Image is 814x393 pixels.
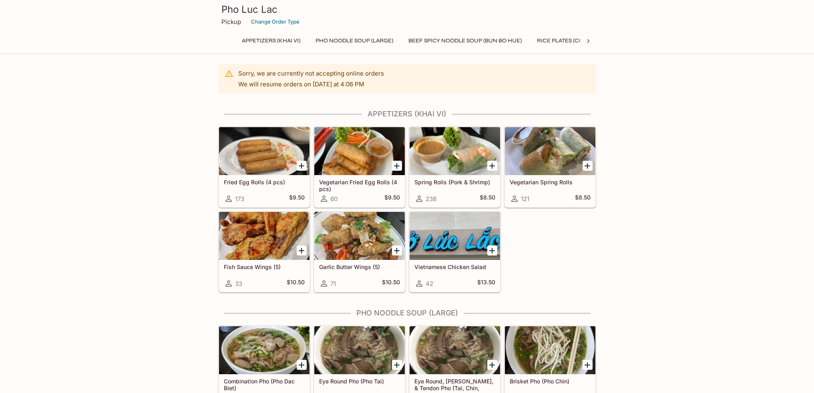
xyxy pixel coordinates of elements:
h5: $9.50 [289,194,305,203]
button: Change Order Type [247,16,303,28]
a: Spring Rolls (Pork & Shrimp)238$8.50 [409,127,500,207]
a: Vegetarian Fried Egg Rolls (4 pcs)60$9.50 [314,127,405,207]
span: 42 [426,280,433,287]
button: Pho Noodle Soup (Large) [311,35,398,46]
div: Spring Rolls (Pork & Shrimp) [410,127,500,175]
button: Add Eye Round, Brisket, & Tendon Pho (Tai, Chin, Gan) [487,360,497,370]
h5: $8.50 [480,194,495,203]
h5: Vegetarian Fried Egg Rolls (4 pcs) [319,179,400,192]
h5: Combination Pho (Pho Dac Biet) [224,378,305,391]
h4: Pho Noodle Soup (Large) [218,309,596,317]
button: Add Brisket Pho (Pho Chin) [583,360,593,370]
span: 33 [235,280,242,287]
button: Add Spring Rolls (Pork & Shrimp) [487,161,497,171]
span: 121 [521,195,529,203]
span: 71 [330,280,336,287]
button: Appetizers (Khai Vi) [237,35,305,46]
p: Pickup [221,18,241,26]
button: Beef Spicy Noodle Soup (Bun Bo Hue) [404,35,526,46]
div: Brisket Pho (Pho Chin) [505,326,595,374]
p: We will resume orders on [DATE] at 4:06 PM [238,80,384,88]
a: Vegetarian Spring Rolls121$8.50 [504,127,596,207]
div: Eye Round Pho (Pho Tai) [314,326,405,374]
button: Add Combination Pho (Pho Dac Biet) [297,360,307,370]
button: Add Fried Egg Rolls (4 pcs) [297,161,307,171]
h5: $10.50 [382,279,400,288]
div: Combination Pho (Pho Dac Biet) [219,326,310,374]
p: Sorry, we are currently not accepting online orders [238,70,384,77]
div: Vietnamese Chicken Salad [410,212,500,260]
div: Garlic Butter Wings (5) [314,212,405,260]
h5: Eye Round, [PERSON_NAME], & Tendon Pho (Tai, Chin, [GEOGRAPHIC_DATA]) [414,378,495,391]
h5: Fried Egg Rolls (4 pcs) [224,179,305,186]
h5: Garlic Butter Wings (5) [319,263,400,270]
div: Vegetarian Spring Rolls [505,127,595,175]
div: Fried Egg Rolls (4 pcs) [219,127,310,175]
h5: $13.50 [477,279,495,288]
div: Fish Sauce Wings (5) [219,212,310,260]
h5: Eye Round Pho (Pho Tai) [319,378,400,385]
h4: Appetizers (Khai Vi) [218,110,596,118]
button: Add Vegetarian Spring Rolls [583,161,593,171]
h5: $8.50 [575,194,591,203]
span: 60 [330,195,338,203]
button: Add Vietnamese Chicken Salad [487,245,497,255]
a: Vietnamese Chicken Salad42$13.50 [409,211,500,292]
h5: Vegetarian Spring Rolls [510,179,591,186]
h5: Spring Rolls (Pork & Shrimp) [414,179,495,186]
button: Add Fish Sauce Wings (5) [297,245,307,255]
span: 173 [235,195,244,203]
button: Rice Plates (Com Dia) [533,35,605,46]
span: 238 [426,195,436,203]
div: Eye Round, Brisket, & Tendon Pho (Tai, Chin, Gan) [410,326,500,374]
h5: Vietnamese Chicken Salad [414,263,495,270]
a: Garlic Butter Wings (5)71$10.50 [314,211,405,292]
a: Fish Sauce Wings (5)33$10.50 [219,211,310,292]
h5: $10.50 [287,279,305,288]
div: Vegetarian Fried Egg Rolls (4 pcs) [314,127,405,175]
h5: Brisket Pho (Pho Chin) [510,378,591,385]
h5: Fish Sauce Wings (5) [224,263,305,270]
button: Add Vegetarian Fried Egg Rolls (4 pcs) [392,161,402,171]
button: Add Eye Round Pho (Pho Tai) [392,360,402,370]
button: Add Garlic Butter Wings (5) [392,245,402,255]
h5: $9.50 [384,194,400,203]
a: Fried Egg Rolls (4 pcs)173$9.50 [219,127,310,207]
h3: Pho Luc Lac [221,3,593,16]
